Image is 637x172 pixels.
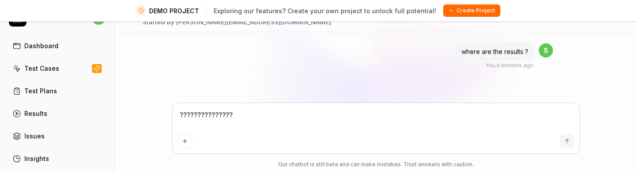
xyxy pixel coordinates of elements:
[176,18,331,26] span: [PERSON_NAME][EMAIL_ADDRESS][DOMAIN_NAME]
[9,150,106,167] a: Insights
[214,6,436,15] span: Exploring our features? Create your own project to unlock full potential!
[142,17,331,27] div: Started by
[24,41,58,50] div: Dashboard
[24,154,49,163] div: Insights
[485,61,533,69] div: , 4 minutes ago
[24,64,59,73] div: Test Cases
[443,4,500,17] button: Create Project
[9,82,106,99] a: Test Plans
[178,108,574,130] textarea: ???????????????
[24,109,47,118] div: Results
[9,127,106,145] a: Issues
[9,37,106,54] a: Dashboard
[173,161,579,168] div: Our chatbot is still beta and can make mistakes. Trust answers with caution.
[149,6,199,15] span: DEMO PROJECT
[539,43,553,57] span: s
[24,86,57,96] div: Test Plans
[178,134,192,148] button: Add attachment
[485,62,495,69] span: You
[24,131,45,141] div: Issues
[461,48,528,55] span: where are the results ?
[9,105,106,122] a: Results
[9,60,106,77] a: Test Cases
